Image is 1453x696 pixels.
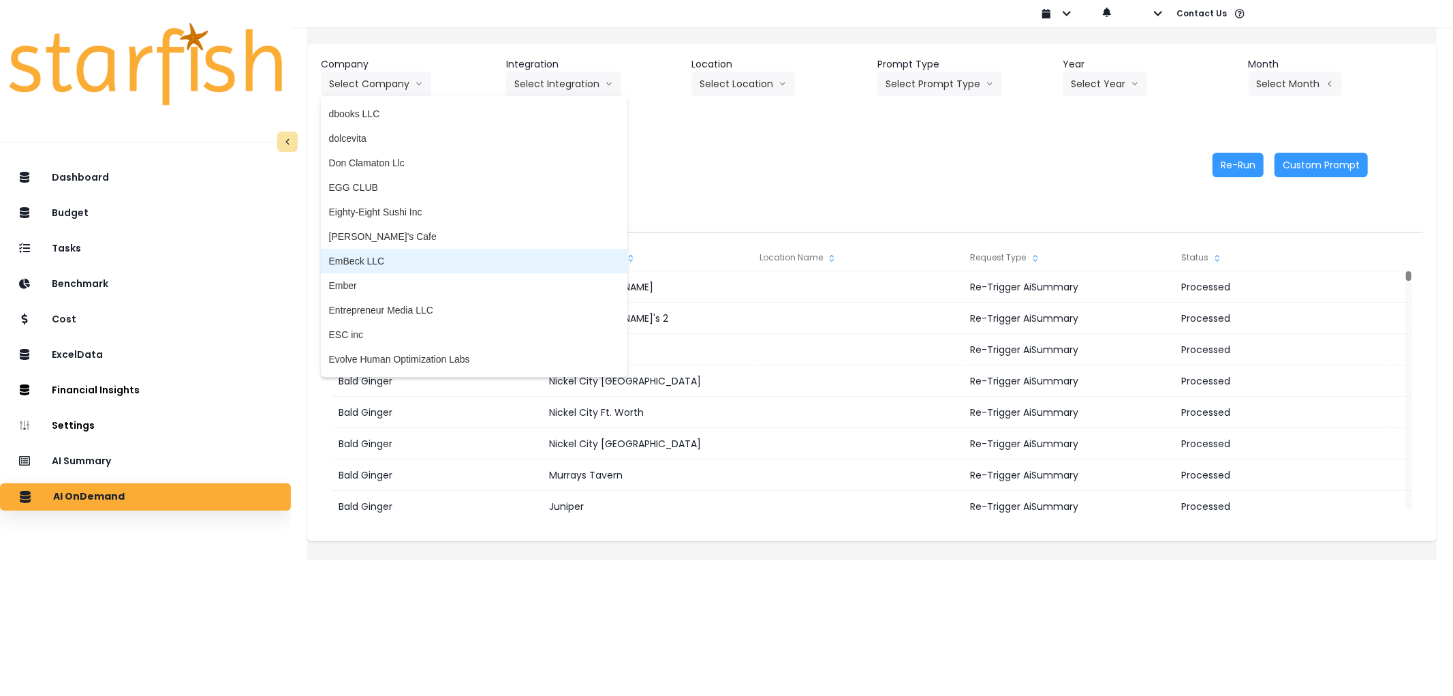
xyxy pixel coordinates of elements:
[329,132,619,145] span: dolcevita
[321,72,431,96] button: Select Companyarrow down line
[321,96,627,377] ul: Select Companyarrow down line
[52,314,76,325] p: Cost
[52,172,109,183] p: Dashboard
[332,397,542,428] div: Bald Ginger
[1174,334,1384,365] div: Processed
[826,253,837,264] svg: sort
[542,428,752,459] div: Nickel City [GEOGRAPHIC_DATA]
[1174,459,1384,491] div: Processed
[1174,303,1384,334] div: Processed
[542,334,752,365] div: Prelude
[52,278,108,290] p: Benchmark
[332,428,542,459] div: Bald Ginger
[1212,253,1223,264] svg: sort
[53,491,125,503] p: AI OnDemand
[321,57,495,72] header: Company
[1063,57,1237,72] header: Year
[329,303,619,317] span: Entrepreneur Media LLC
[332,459,542,491] div: Bald Ginger
[52,455,111,467] p: AI Summary
[1249,72,1342,96] button: Select Montharrow left line
[542,459,752,491] div: Murrays Tavern
[1275,153,1368,177] button: Custom Prompt
[332,491,542,522] div: Bald Ginger
[506,72,621,96] button: Select Integrationarrow down line
[691,57,866,72] header: Location
[52,207,89,219] p: Budget
[964,428,1174,459] div: Re-Trigger AiSummary
[542,303,752,334] div: Uncle [PERSON_NAME]'s 2
[329,181,619,194] span: EGG CLUB
[1213,153,1264,177] button: Re-Run
[1131,77,1139,91] svg: arrow down line
[542,271,752,303] div: Uncle [PERSON_NAME]
[1326,77,1334,91] svg: arrow left line
[329,328,619,342] span: ESC inc
[332,365,542,397] div: Bald Ginger
[329,107,619,121] span: dbooks LLC
[1030,253,1041,264] svg: sort
[691,72,795,96] button: Select Locationarrow down line
[964,334,1174,365] div: Re-Trigger AiSummary
[964,491,1174,522] div: Re-Trigger AiSummary
[1249,57,1423,72] header: Month
[329,254,619,268] span: EmBeck LLC
[753,244,963,271] div: Location Name
[542,244,752,271] div: Integration Name
[1174,244,1384,271] div: Status
[1174,271,1384,303] div: Processed
[329,230,619,243] span: [PERSON_NAME]'s Cafe
[605,77,613,91] svg: arrow down line
[415,77,423,91] svg: arrow down line
[1174,397,1384,428] div: Processed
[986,77,994,91] svg: arrow down line
[542,365,752,397] div: Nickel City [GEOGRAPHIC_DATA]
[964,459,1174,491] div: Re-Trigger AiSummary
[1174,365,1384,397] div: Processed
[329,352,619,366] span: Evolve Human Optimization Labs
[542,491,752,522] div: Juniper
[877,57,1052,72] header: Prompt Type
[1063,72,1147,96] button: Select Yeararrow down line
[329,156,619,170] span: Don Clamaton Llc
[329,279,619,292] span: Ember
[1174,491,1384,522] div: Processed
[964,271,1174,303] div: Re-Trigger AiSummary
[52,243,81,254] p: Tasks
[506,57,681,72] header: Integration
[964,397,1174,428] div: Re-Trigger AiSummary
[625,253,636,264] svg: sort
[964,244,1174,271] div: Request Type
[877,72,1002,96] button: Select Prompt Typearrow down line
[329,205,619,219] span: Eighty-Eight Sushi Inc
[542,397,752,428] div: Nickel City Ft. Worth
[964,365,1174,397] div: Re-Trigger AiSummary
[52,349,103,361] p: ExcelData
[779,77,787,91] svg: arrow down line
[964,303,1174,334] div: Re-Trigger AiSummary
[1174,428,1384,459] div: Processed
